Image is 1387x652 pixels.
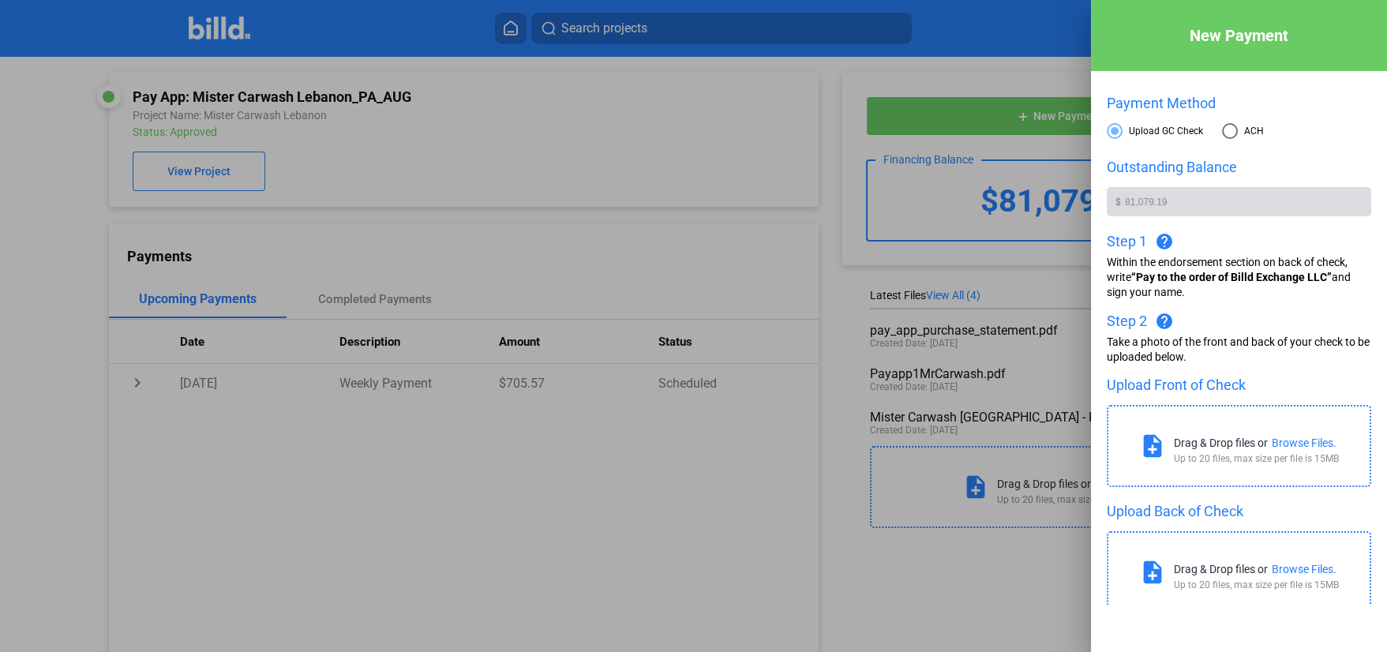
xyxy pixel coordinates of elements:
[1155,312,1174,331] mat-icon: help
[1139,433,1166,459] mat-icon: note_add
[1174,579,1339,590] div: Up to 20 files, max size per file is 15MB
[1272,437,1336,449] div: Browse Files.
[1107,255,1371,300] div: Within the endorsement section on back of check, write and sign your name.
[1107,312,1371,331] div: Step 2
[1107,335,1371,365] div: Take a photo of the front and back of your check to be uploaded below.
[1108,188,1125,215] span: $
[1272,563,1336,575] div: Browse Files.
[1107,503,1371,519] div: Upload Back of Check
[1107,377,1371,393] div: Upload Front of Check
[1125,188,1370,212] input: 0.00
[1174,453,1339,464] div: Up to 20 files, max size per file is 15MB
[1174,437,1268,449] div: Drag & Drop files or
[1131,271,1332,283] span: “Pay to the order of Billd Exchange LLC”
[1155,232,1174,251] mat-icon: help
[1107,159,1371,175] div: Outstanding Balance
[1123,125,1203,137] span: Upload GC Check
[1238,125,1264,137] span: ACH
[1139,559,1166,586] mat-icon: note_add
[1174,563,1268,575] div: Drag & Drop files or
[1107,232,1371,251] div: Step 1
[1107,95,1371,111] div: Payment Method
